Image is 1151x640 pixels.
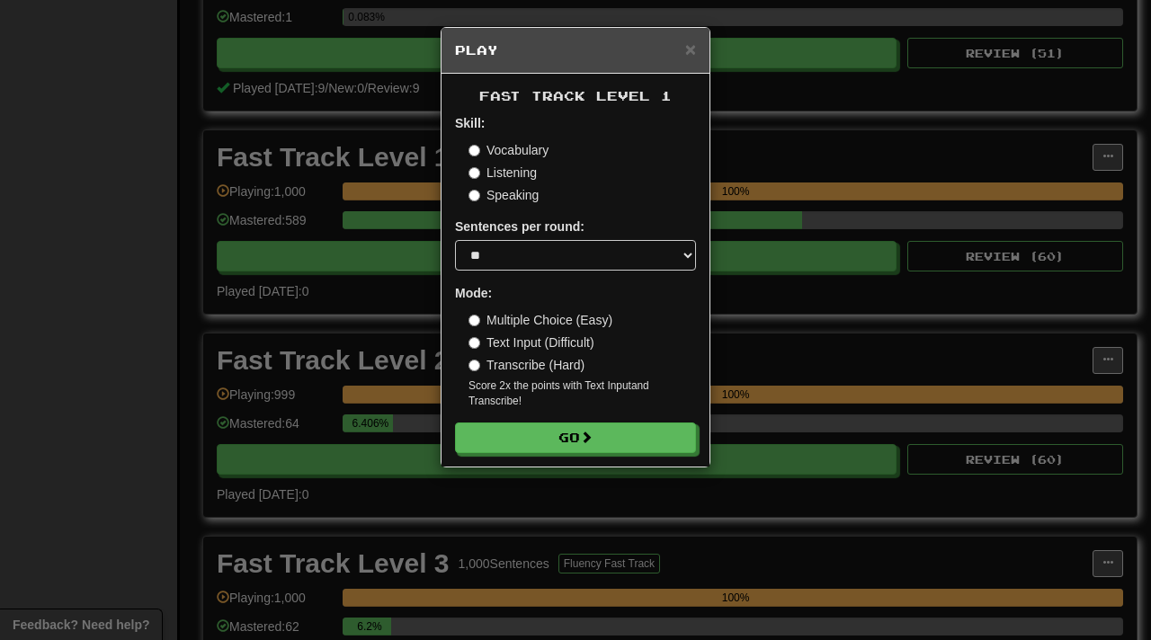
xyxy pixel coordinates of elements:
strong: Skill: [455,116,485,130]
input: Vocabulary [468,145,480,156]
label: Vocabulary [468,141,549,159]
input: Transcribe (Hard) [468,360,480,371]
input: Text Input (Difficult) [468,337,480,349]
button: Close [685,40,696,58]
label: Multiple Choice (Easy) [468,311,612,329]
small: Score 2x the points with Text Input and Transcribe ! [468,378,696,409]
label: Sentences per round: [455,218,584,236]
label: Transcribe (Hard) [468,356,584,374]
h5: Play [455,41,696,59]
button: Go [455,422,696,453]
input: Multiple Choice (Easy) [468,315,480,326]
input: Listening [468,167,480,179]
label: Speaking [468,186,539,204]
label: Text Input (Difficult) [468,333,594,351]
input: Speaking [468,190,480,201]
span: Fast Track Level 1 [479,88,672,103]
strong: Mode: [455,286,492,300]
label: Listening [468,164,537,182]
span: × [685,39,696,59]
